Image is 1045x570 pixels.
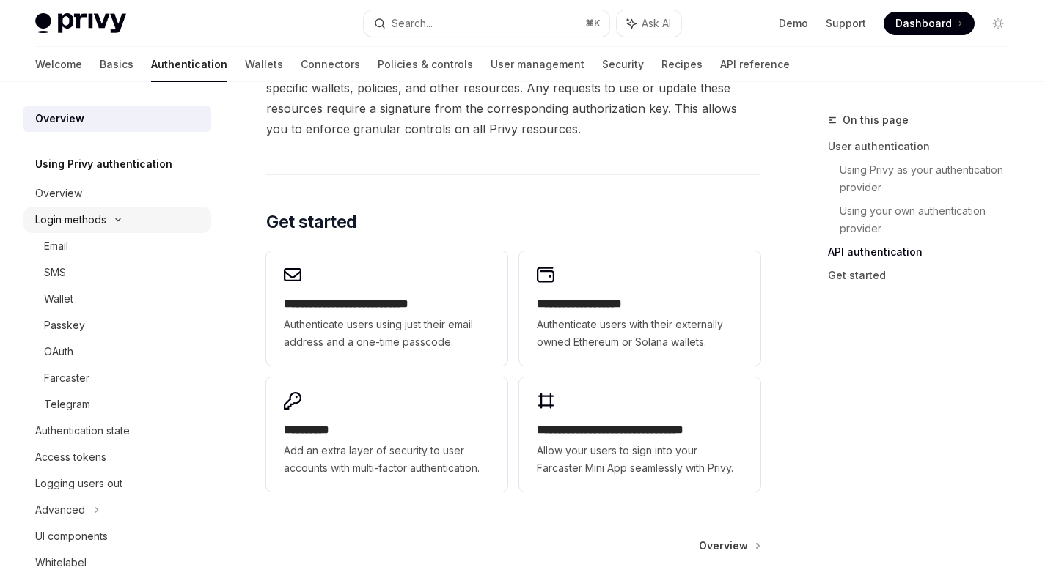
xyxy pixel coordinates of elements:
[44,237,68,255] div: Email
[44,396,90,413] div: Telegram
[23,418,211,444] a: Authentication state
[301,47,360,82] a: Connectors
[23,259,211,286] a: SMS
[699,538,759,553] a: Overview
[35,448,106,466] div: Access tokens
[840,158,1022,199] a: Using Privy as your authentication provider
[266,377,507,492] a: **** *****Add an extra layer of security to user accounts with multi-factor authentication.
[23,233,211,259] a: Email
[491,47,584,82] a: User management
[828,240,1022,264] a: API authentication
[44,264,66,281] div: SMS
[378,47,473,82] a: Policies & controls
[843,111,909,129] span: On this page
[35,528,108,545] div: UI components
[828,264,1022,287] a: Get started
[840,199,1022,240] a: Using your own authentication provider
[35,211,106,229] div: Login methods
[284,442,490,477] span: Add an extra layer of security to user accounts with multi-factor authentication.
[266,57,760,139] span: In addition to the API secret, you can also configure that control specific wallets, policies, an...
[602,47,644,82] a: Security
[266,210,356,234] span: Get started
[35,110,84,127] div: Overview
[537,316,743,351] span: Authenticate users with their externally owned Ethereum or Solana wallets.
[151,47,227,82] a: Authentication
[392,15,433,32] div: Search...
[35,13,126,34] img: light logo
[895,16,952,31] span: Dashboard
[44,317,85,334] div: Passkey
[23,444,211,470] a: Access tokens
[44,343,73,360] div: OAuth
[720,47,790,82] a: API reference
[35,501,85,519] div: Advanced
[23,106,211,132] a: Overview
[35,185,82,202] div: Overview
[884,12,975,35] a: Dashboard
[519,251,760,366] a: **** **** **** ****Authenticate users with their externally owned Ethereum or Solana wallets.
[699,538,748,553] span: Overview
[826,16,866,31] a: Support
[23,365,211,391] a: Farcaster
[585,18,601,29] span: ⌘ K
[23,523,211,549] a: UI components
[35,155,172,173] h5: Using Privy authentication
[35,475,122,492] div: Logging users out
[44,290,73,308] div: Wallet
[245,47,283,82] a: Wallets
[35,47,82,82] a: Welcome
[23,338,211,365] a: OAuth
[35,422,130,440] div: Authentication state
[23,312,211,338] a: Passkey
[23,180,211,207] a: Overview
[23,391,211,418] a: Telegram
[828,135,1022,158] a: User authentication
[661,47,703,82] a: Recipes
[284,316,490,351] span: Authenticate users using just their email address and a one-time passcode.
[23,286,211,312] a: Wallet
[617,10,681,37] button: Ask AI
[986,12,1010,35] button: Toggle dark mode
[537,442,743,477] span: Allow your users to sign into your Farcaster Mini App seamlessly with Privy.
[100,47,133,82] a: Basics
[44,369,89,387] div: Farcaster
[23,470,211,497] a: Logging users out
[779,16,808,31] a: Demo
[642,16,671,31] span: Ask AI
[364,10,609,37] button: Search...⌘K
